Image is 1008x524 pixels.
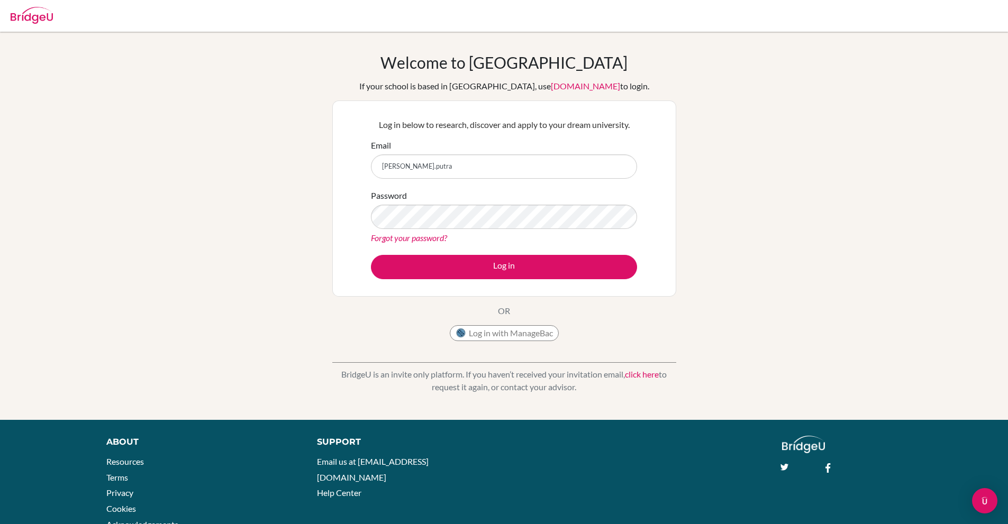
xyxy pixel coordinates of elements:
div: Open Intercom Messenger [972,488,997,513]
div: If your school is based in [GEOGRAPHIC_DATA], use to login. [359,80,649,93]
div: Support [317,436,492,448]
h1: Welcome to [GEOGRAPHIC_DATA] [380,53,628,72]
a: click here [625,369,659,379]
img: logo_white@2x-f4f0deed5e89b7ecb1c2cc34c3e3d731f90f0f143d5ea2071677605dd97b5244.png [782,436,825,453]
button: Log in [371,255,637,279]
p: BridgeU is an invite only platform. If you haven’t received your invitation email, to request it ... [332,368,676,393]
p: Log in below to research, discover and apply to your dream university. [371,118,637,131]
a: Email us at [EMAIL_ADDRESS][DOMAIN_NAME] [317,456,429,482]
a: Forgot your password? [371,233,447,243]
a: Cookies [106,503,136,513]
a: Resources [106,456,144,466]
a: Privacy [106,488,133,498]
label: Password [371,189,407,202]
a: Terms [106,472,128,482]
button: Log in with ManageBac [450,325,559,341]
a: [DOMAIN_NAME] [551,81,620,91]
p: OR [498,305,510,317]
img: Bridge-U [11,7,53,24]
div: About [106,436,293,448]
label: Email [371,139,391,152]
a: Help Center [317,488,361,498]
